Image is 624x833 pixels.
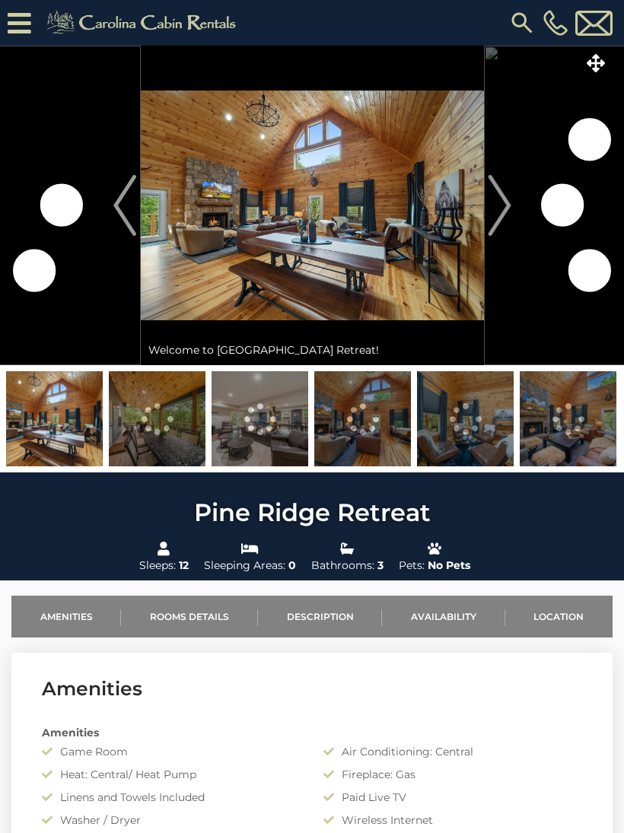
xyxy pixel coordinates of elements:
div: Welcome to [GEOGRAPHIC_DATA] Retreat! [141,335,484,365]
a: Description [258,596,382,637]
img: arrow [488,175,511,236]
img: 169077916 [109,371,205,466]
img: 169077904 [212,371,308,466]
img: 169077889 [314,371,411,466]
div: Paid Live TV [312,790,594,805]
div: Game Room [30,744,312,759]
a: Location [505,596,613,637]
img: 169077893 [417,371,514,466]
h3: Amenities [42,676,582,702]
div: Fireplace: Gas [312,767,594,782]
button: Next [484,46,515,365]
div: Washer / Dryer [30,812,312,828]
a: Availability [382,596,505,637]
img: 169077890 [520,371,616,466]
a: Rooms Details [121,596,257,637]
a: [PHONE_NUMBER] [540,10,571,36]
img: arrow [113,175,136,236]
img: search-regular.svg [508,9,536,37]
a: Amenities [11,596,121,637]
div: Air Conditioning: Central [312,744,594,759]
div: Wireless Internet [312,812,594,828]
div: Amenities [30,725,594,740]
button: Previous [110,46,141,365]
div: Heat: Central/ Heat Pump [30,767,312,782]
img: 169077895 [6,371,103,466]
img: Khaki-logo.png [39,8,249,38]
div: Linens and Towels Included [30,790,312,805]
